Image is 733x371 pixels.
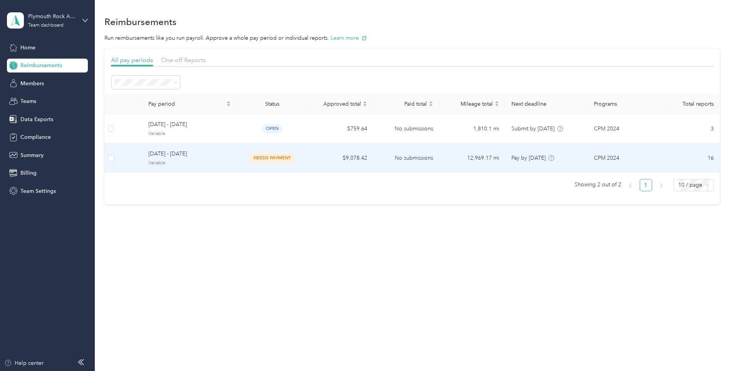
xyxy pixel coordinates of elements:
[161,56,206,64] span: One-off Reports
[249,153,295,162] span: needs payment
[20,151,44,159] span: Summary
[148,101,225,107] span: Pay period
[624,179,637,191] button: left
[148,160,231,167] span: Variable
[226,103,231,108] span: caret-down
[439,94,505,114] th: Mileage total
[505,94,588,114] th: Next deadline
[363,100,367,105] span: caret-up
[429,100,433,105] span: caret-up
[678,179,709,191] span: 10 / page
[690,328,733,371] iframe: Everlance-gr Chat Button Frame
[20,79,44,88] span: Members
[307,94,373,114] th: Approved total
[363,103,367,108] span: caret-down
[20,187,56,195] span: Team Settings
[20,133,51,141] span: Compliance
[373,94,439,114] th: Paid total
[429,103,433,108] span: caret-down
[655,179,667,191] li: Next Page
[674,179,714,191] div: Page Size
[380,101,427,107] span: Paid total
[446,101,493,107] span: Mileage total
[331,34,367,42] button: Learn more
[20,169,37,177] span: Billing
[594,125,619,133] span: CPM 2024
[20,61,62,69] span: Reimbursements
[148,150,231,158] span: [DATE] - [DATE]
[624,179,637,191] li: Previous Page
[640,179,652,191] a: 1
[628,183,633,188] span: left
[28,23,64,28] div: Team dashboard
[28,12,76,20] div: Plymouth Rock Assurance
[262,124,282,133] span: open
[20,44,35,52] span: Home
[104,18,177,26] h1: Reimbursements
[307,114,373,143] td: $759.64
[104,34,720,42] p: Run reimbursements like you run payroll. Approve a whole pay period or individual reports.
[20,115,53,123] span: Data Exports
[148,120,231,129] span: [DATE] - [DATE]
[511,125,555,132] span: Submit by [DATE]
[494,103,499,108] span: caret-down
[670,94,720,114] th: Total reports
[439,114,505,143] td: 1,810.1 mi
[494,100,499,105] span: caret-up
[142,94,237,114] th: Pay period
[313,101,361,107] span: Approved total
[575,179,621,191] span: Showing 2 out of 2
[111,56,153,64] span: All pay periods
[594,154,619,162] span: CPM 2024
[670,143,720,173] td: 16
[4,359,44,367] button: Help center
[226,100,231,105] span: caret-up
[670,114,720,143] td: 3
[439,143,505,173] td: 12,969.17 mi
[148,130,231,137] span: Variable
[243,101,301,107] div: Status
[20,97,36,105] span: Teams
[373,143,439,173] td: No submissions
[588,94,670,114] th: Programs
[373,114,439,143] td: No submissions
[659,183,664,188] span: right
[511,155,546,161] span: Pay by [DATE]
[655,179,667,191] button: right
[307,143,373,173] td: $9,078.42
